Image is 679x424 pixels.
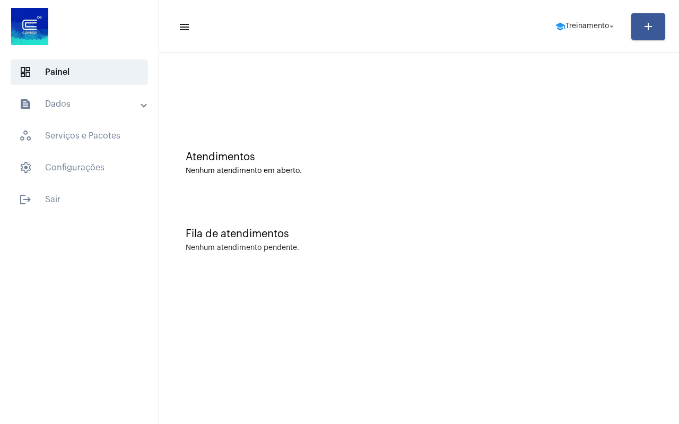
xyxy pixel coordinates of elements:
div: Nenhum atendimento pendente. [186,244,299,252]
div: Nenhum atendimento em aberto. [186,167,652,175]
mat-icon: arrow_drop_down [607,22,616,31]
span: sidenav icon [19,161,32,174]
div: Fila de atendimentos [186,228,652,240]
mat-icon: sidenav icon [19,98,32,110]
span: sidenav icon [19,66,32,79]
img: d4669ae0-8c07-2337-4f67-34b0df7f5ae4.jpeg [8,5,51,48]
mat-expansion-panel-header: sidenav iconDados [6,91,159,117]
button: Treinamento [549,16,623,37]
span: Sair [11,187,148,212]
mat-icon: sidenav icon [178,21,189,33]
span: Serviços e Pacotes [11,123,148,149]
span: Treinamento [565,23,609,30]
mat-icon: school [555,21,565,32]
mat-icon: sidenav icon [19,193,32,206]
span: Painel [11,59,148,85]
mat-panel-title: Dados [19,98,142,110]
span: Configurações [11,155,148,180]
span: sidenav icon [19,129,32,142]
mat-icon: add [642,20,655,33]
div: Atendimentos [186,151,652,163]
